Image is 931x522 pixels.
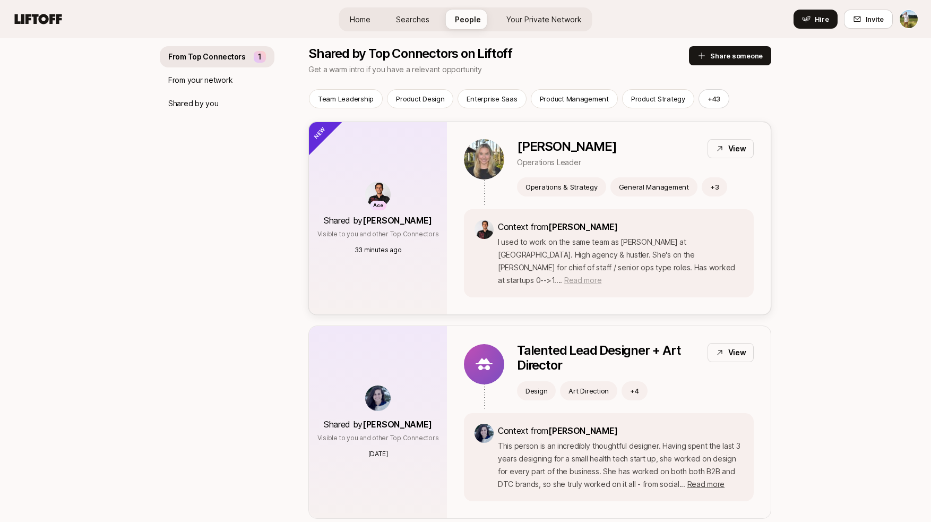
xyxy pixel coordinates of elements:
p: Product Management [540,93,609,104]
span: Home [350,14,370,25]
button: +4 [622,381,648,400]
p: Design [525,386,547,396]
div: New [291,104,343,157]
p: General Management [619,182,689,192]
p: Operations & Strategy [525,182,598,192]
p: Ace [373,201,383,210]
p: From Top Connectors [168,50,246,63]
p: Visible to you and other Top Connectors [317,433,439,443]
span: Read more [687,480,725,489]
img: ACg8ocKfD4J6FzG9_HAYQ9B8sLvPSEBLQEDmbHTY_vjoi9sRmV9s2RKt=s160-c [475,220,494,239]
span: [PERSON_NAME] [548,425,618,436]
span: People [455,14,481,25]
button: Tyler Kieft [899,10,918,29]
p: Visible to you and other Top Connectors [317,229,439,239]
p: Get a warm intro if you have a relevant opportunity [308,63,689,76]
p: Product Design [396,93,444,104]
span: [PERSON_NAME] [363,215,432,226]
p: Team Leadership [318,93,374,104]
a: AceShared by[PERSON_NAME]Visible to you and other Top Connectors33 minutes ago[PERSON_NAME]Operat... [308,122,771,315]
span: Your Private Network [506,14,582,25]
p: Context from [498,220,743,234]
p: Shared by [324,417,432,431]
p: Enterprise Saas [467,93,517,104]
p: This person is an incredibly thoughtful designer. Having spent the last 3 years designing for a s... [498,440,743,491]
img: ACg8ocKfD4J6FzG9_HAYQ9B8sLvPSEBLQEDmbHTY_vjoi9sRmV9s2RKt=s160-c [365,182,391,207]
p: Shared by you [168,97,218,110]
p: Shared by Top Connectors on Liftoff [308,46,689,61]
p: Shared by [324,213,432,227]
p: I used to work on the same team as [PERSON_NAME] at [GEOGRAPHIC_DATA]. High agency & hustler. She... [498,236,743,287]
img: 9b7f698e_ba64_456c_b983_8976e1755cd1.jpg [464,139,504,179]
button: +3 [702,177,728,196]
span: Invite [866,14,884,24]
img: f3789128_d726_40af_ba80_c488df0e0488.jpg [365,386,391,411]
button: Share someone [689,46,771,65]
p: [DATE] [368,449,388,459]
p: From your network [168,74,232,87]
p: Product Strategy [631,93,685,104]
p: Context from [498,424,743,438]
a: People [446,10,489,29]
span: [PERSON_NAME] [548,221,618,232]
p: [PERSON_NAME] [517,139,616,154]
p: View [728,142,746,155]
p: Operations Leader [517,156,616,169]
span: Hire [815,14,829,24]
img: f3789128_d726_40af_ba80_c488df0e0488.jpg [475,424,494,443]
button: Invite [844,10,893,29]
a: Searches [387,10,438,29]
a: Shared by[PERSON_NAME]Visible to you and other Top Connectors[DATE]Talented Lead Designer + Art D... [308,326,771,519]
span: Read more [564,276,601,285]
img: Tyler Kieft [900,10,918,28]
p: Art Direction [568,386,609,396]
p: View [728,346,746,359]
span: Searches [396,14,429,25]
p: 33 minutes ago [355,245,402,255]
button: +43 [699,89,729,108]
span: [PERSON_NAME] [363,419,432,430]
a: Home [341,10,379,29]
p: 1 [258,50,262,63]
button: Hire [794,10,838,29]
p: Talented Lead Designer + Art Director [517,343,699,373]
a: Your Private Network [498,10,590,29]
